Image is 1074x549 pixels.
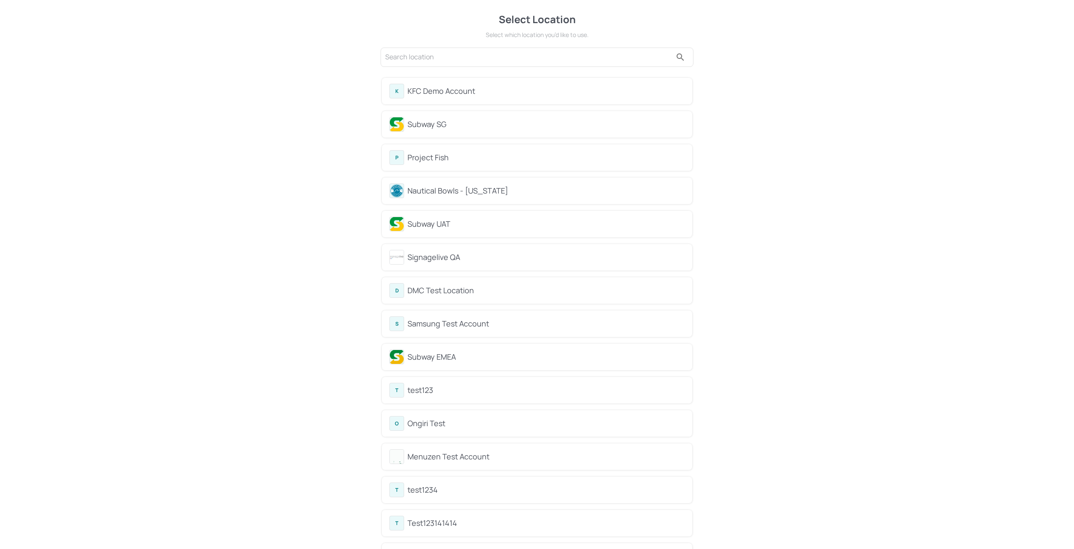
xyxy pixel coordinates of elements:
div: test123 [407,385,685,396]
div: S [389,316,404,331]
div: KFC Demo Account [407,85,685,97]
input: Search location [385,50,672,64]
div: Project Fish [407,152,685,163]
div: Nautical Bowls - [US_STATE] [407,185,685,196]
div: Test123141414 [407,517,685,529]
div: DMC Test Location [407,285,685,296]
div: Subway EMEA [407,351,685,363]
div: Menuzen Test Account [407,451,685,462]
div: K [389,84,404,98]
div: Subway UAT [407,218,685,230]
div: Select Location [379,12,695,27]
img: avatar [390,184,404,198]
div: T [389,383,404,398]
img: avatar [390,250,404,264]
div: O [389,416,404,431]
div: test1234 [407,484,685,496]
button: search [672,49,689,66]
img: avatar [390,450,404,464]
div: Signagelive QA [407,252,685,263]
img: avatar [390,117,404,131]
div: Subway SG [407,119,685,130]
div: D [389,283,404,298]
div: Samsung Test Account [407,318,685,329]
div: Ongiri Test [407,418,685,429]
div: P [389,150,404,165]
img: avatar [390,350,404,364]
img: avatar [390,217,404,231]
div: T [389,516,404,530]
div: T [389,483,404,497]
div: Select which location you’d like to use. [379,30,695,39]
